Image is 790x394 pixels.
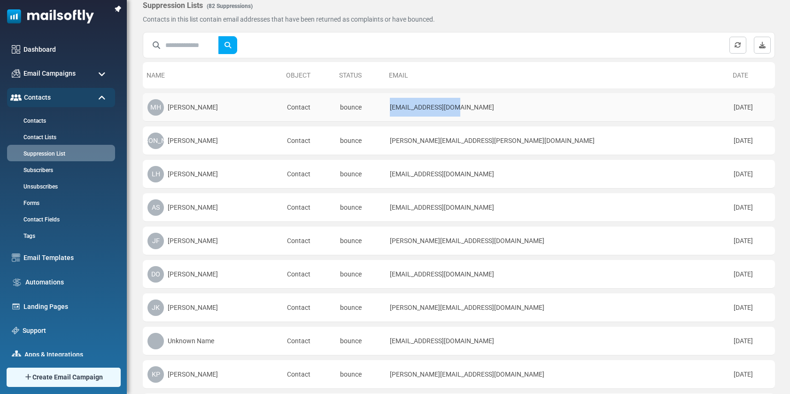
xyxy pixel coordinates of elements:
span: MH [147,99,164,116]
td: [DATE] [729,293,775,322]
td: bounce [335,126,385,155]
img: landing_pages.svg [12,302,20,311]
td: [EMAIL_ADDRESS][DOMAIN_NAME] [385,327,729,355]
img: contacts-icon-active.svg [10,94,22,101]
a: Landing Pages [23,302,110,312]
td: [DATE] [729,360,775,389]
td: [PERSON_NAME][EMAIL_ADDRESS][DOMAIN_NAME] [385,227,729,255]
td: [PERSON_NAME] [143,260,282,289]
td: [PERSON_NAME] [143,293,282,322]
a: Automations [25,277,110,287]
td: [EMAIL_ADDRESS][DOMAIN_NAME] [385,93,729,122]
td: [PERSON_NAME] [143,193,282,222]
span: KP [147,366,164,383]
span: AS [147,199,164,216]
td: [EMAIL_ADDRESS][DOMAIN_NAME] [385,193,729,222]
td: Contact [282,360,335,389]
a: Suppression List [7,150,113,158]
span: LH [147,166,164,182]
a: Forms [7,199,113,207]
img: email-templates-icon.svg [12,253,20,262]
td: [DATE] [729,327,775,355]
span: Contacts in this list contain email addresses that have been returned as complaints or have bounced. [143,16,435,23]
td: [PERSON_NAME] [143,160,282,189]
a: Support [23,326,110,336]
a: Contacts [7,117,113,125]
td: [PERSON_NAME][EMAIL_ADDRESS][DOMAIN_NAME] [385,360,729,389]
td: [PERSON_NAME][EMAIL_ADDRESS][DOMAIN_NAME] [385,293,729,322]
td: Contact [282,126,335,155]
td: Contact [282,160,335,189]
td: bounce [335,260,385,289]
span: JF [147,233,164,249]
a: Export Suppression List [754,37,771,54]
a: Refresh List [729,37,746,54]
td: [PERSON_NAME] [143,93,282,122]
td: [EMAIL_ADDRESS][DOMAIN_NAME] [385,260,729,289]
td: [PERSON_NAME] [143,126,282,155]
a: Name [147,71,165,79]
a: Apps & Integrations [24,350,110,360]
td: Contact [282,260,335,289]
td: [PERSON_NAME][EMAIL_ADDRESS][PERSON_NAME][DOMAIN_NAME] [385,126,729,155]
td: bounce [335,227,385,255]
a: Object [286,71,310,79]
span: [PERSON_NAME] [147,133,164,149]
span: Contacts [24,93,51,102]
img: workflow.svg [12,277,22,288]
td: bounce [335,160,385,189]
td: [PERSON_NAME] [143,360,282,389]
span: DO [147,266,164,283]
td: [DATE] [729,160,775,189]
a: Dashboard [23,45,110,55]
td: bounce [335,293,385,322]
span: Create Email Campaign [32,372,103,382]
td: [PERSON_NAME] [143,227,282,255]
img: dashboard-icon.svg [12,45,20,54]
a: Email Templates [23,253,110,263]
td: bounce [335,93,385,122]
td: [DATE] [729,126,775,155]
td: Contact [282,293,335,322]
a: Contact Fields [7,215,113,224]
td: [DATE] [729,93,775,122]
a: Contact Lists [7,133,113,142]
span: ( ) [203,1,256,11]
h6: Suppression Lists [143,1,649,11]
span: 82 Suppressions [209,3,251,9]
td: [EMAIL_ADDRESS][DOMAIN_NAME] [385,160,729,189]
a: Subscribers [7,166,113,174]
span: Email Campaigns [23,69,76,79]
a: Email [389,71,408,79]
td: Contact [282,93,335,122]
a: Status [339,71,362,79]
a: Unsubscribes [7,182,113,191]
a: Tags [7,232,113,240]
td: bounce [335,193,385,222]
td: Unknown Name [143,327,282,355]
td: [DATE] [729,260,775,289]
img: support-icon.svg [12,327,19,334]
td: Contact [282,193,335,222]
td: [DATE] [729,227,775,255]
td: Contact [282,327,335,355]
span: JK [147,299,164,316]
a: Date [733,71,748,79]
td: bounce [335,360,385,389]
td: bounce [335,327,385,355]
td: [DATE] [729,193,775,222]
td: Contact [282,227,335,255]
img: campaigns-icon.png [12,69,20,78]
